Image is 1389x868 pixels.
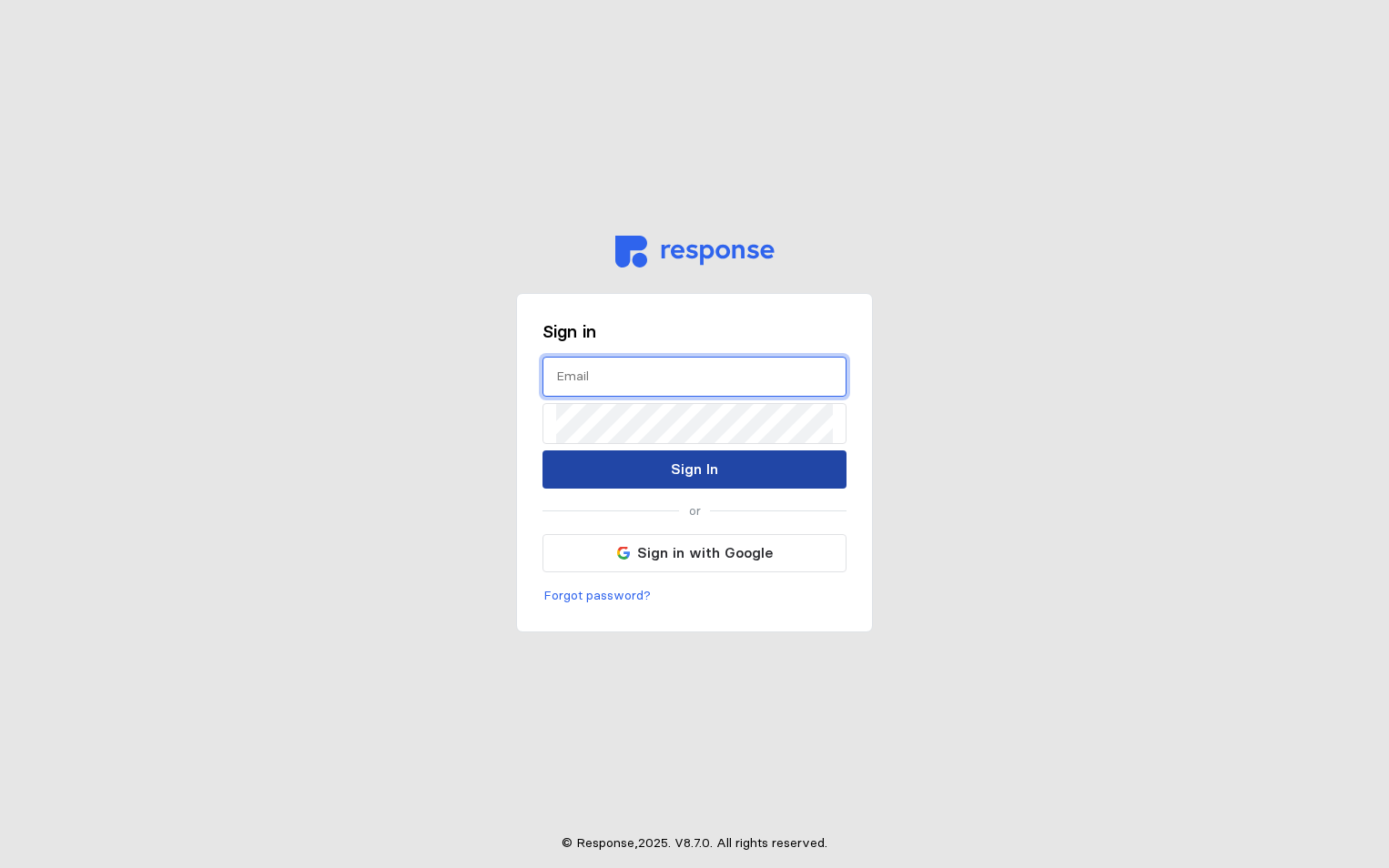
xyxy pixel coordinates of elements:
img: svg%3e [617,547,630,560]
button: Sign in with Google [542,534,847,572]
h3: Sign in [542,319,847,344]
button: Sign In [542,450,847,489]
p: Forgot password? [543,586,651,606]
p: © Response, 2025 . V 8.7.0 . All rights reserved. [562,833,827,853]
img: svg%3e [615,236,775,267]
button: Forgot password? [542,585,652,607]
p: or [689,501,701,521]
input: Email [556,358,833,397]
p: Sign In [671,458,718,480]
p: Sign in with Google [637,541,773,564]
